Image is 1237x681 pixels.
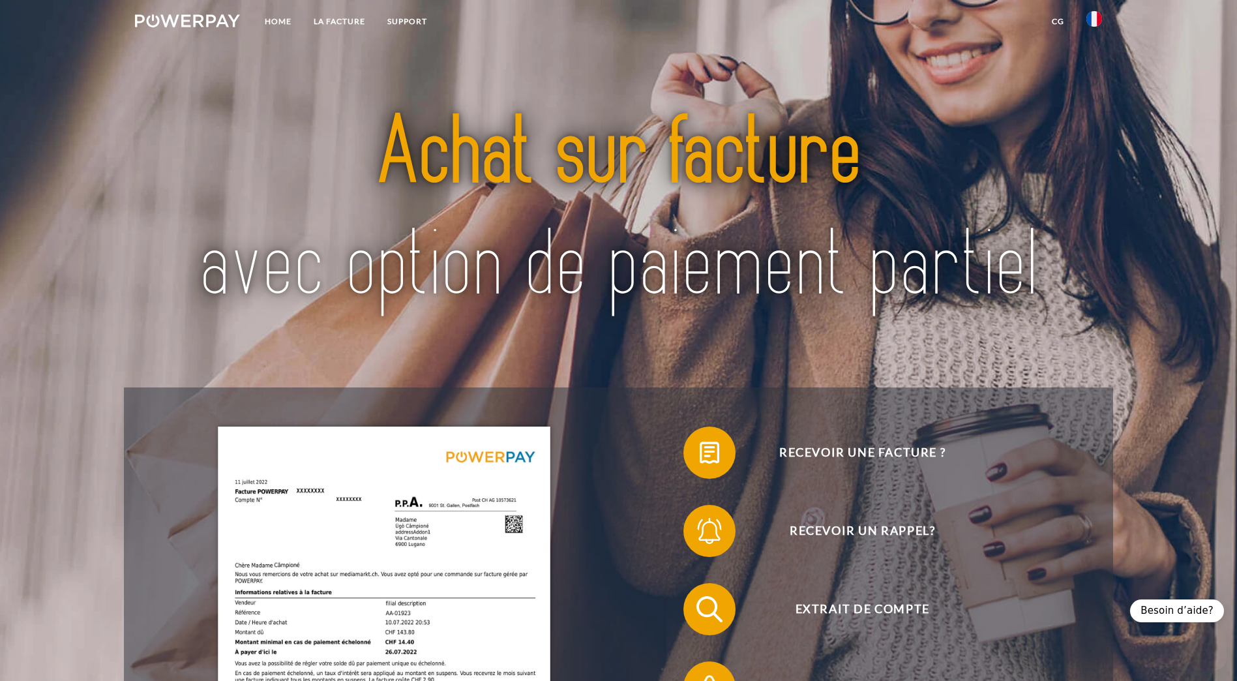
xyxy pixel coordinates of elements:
[693,515,726,547] img: qb_bell.svg
[693,436,726,469] img: qb_bill.svg
[135,14,240,27] img: logo-powerpay-white.svg
[303,10,376,33] a: LA FACTURE
[683,427,1022,479] button: Recevoir une facture ?
[693,593,726,626] img: qb_search.svg
[254,10,303,33] a: Home
[1130,599,1224,622] div: Besoin d’aide?
[683,505,1022,557] button: Recevoir un rappel?
[1185,629,1227,671] iframe: Bouton de lancement de la fenêtre de messagerie
[702,505,1022,557] span: Recevoir un rappel?
[183,68,1054,352] img: title-powerpay_fr.svg
[376,10,438,33] a: Support
[1086,11,1102,27] img: fr
[702,583,1022,635] span: Extrait de compte
[702,427,1022,479] span: Recevoir une facture ?
[1041,10,1075,33] a: CG
[683,583,1022,635] button: Extrait de compte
